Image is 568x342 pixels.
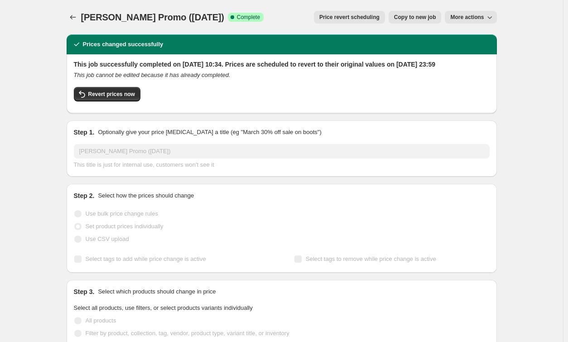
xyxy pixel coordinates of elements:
[98,191,194,200] p: Select how the prices should change
[74,60,490,69] h2: This job successfully completed on [DATE] 10:34. Prices are scheduled to revert to their original...
[74,87,140,101] button: Revert prices now
[314,11,385,24] button: Price revert scheduling
[450,14,484,21] span: More actions
[389,11,442,24] button: Copy to new job
[319,14,380,21] span: Price revert scheduling
[74,161,214,168] span: This title is just for internal use, customers won't see it
[445,11,496,24] button: More actions
[237,14,260,21] span: Complete
[88,91,135,98] span: Revert prices now
[74,128,95,137] h2: Step 1.
[74,287,95,296] h2: Step 3.
[86,317,116,324] span: All products
[86,330,289,337] span: Filter by product, collection, tag, vendor, product type, variant title, or inventory
[306,255,436,262] span: Select tags to remove while price change is active
[81,12,224,22] span: [PERSON_NAME] Promo ([DATE])
[98,128,321,137] p: Optionally give your price [MEDICAL_DATA] a title (eg "March 30% off sale on boots")
[74,72,231,78] i: This job cannot be edited because it has already completed.
[86,236,129,242] span: Use CSV upload
[98,287,216,296] p: Select which products should change in price
[394,14,436,21] span: Copy to new job
[74,304,253,311] span: Select all products, use filters, or select products variants individually
[83,40,164,49] h2: Prices changed successfully
[74,191,95,200] h2: Step 2.
[74,144,490,159] input: 30% off holiday sale
[86,223,164,230] span: Set product prices individually
[86,255,206,262] span: Select tags to add while price change is active
[86,210,158,217] span: Use bulk price change rules
[67,11,79,24] button: Price change jobs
